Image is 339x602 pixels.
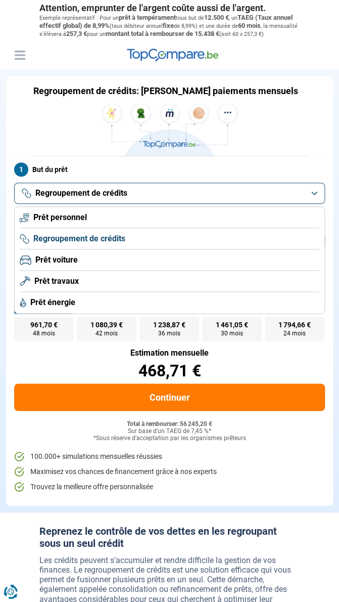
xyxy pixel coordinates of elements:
span: Prêt travaux [34,276,79,287]
h2: Reprenez le contrôle de vos dettes en les regroupant sous un seul crédit [39,525,300,549]
span: 48 mois [33,330,55,336]
span: TAEG (Taux annuel effectif global) de 8,99% [39,14,293,29]
span: 30 mois [221,330,243,336]
span: 257,3 € [66,30,87,37]
span: 60 mois [238,22,261,29]
span: Prêt voiture [35,254,78,266]
div: 468,71 € [14,362,325,378]
button: Regroupement de crédits [14,183,325,204]
img: TopCompare.be [99,104,240,156]
div: Estimation mensuelle [14,349,325,357]
span: 961,70 € [30,321,58,328]
span: 12.500 € [204,14,229,21]
span: 1 461,05 € [216,321,248,328]
p: Attention, emprunter de l'argent coûte aussi de l'argent. [39,3,300,14]
span: Regroupement de crédits [33,233,125,244]
div: *Sous réserve d'acceptation par les organismes prêteurs [14,435,325,442]
h1: Regroupement de crédits: [PERSON_NAME] paiements mensuels [33,85,298,97]
button: Continuer [14,383,325,411]
span: 1 238,87 € [153,321,185,328]
span: montant total à rembourser de 15.438 € [106,30,219,37]
span: Prêt personnel [33,212,87,223]
span: prêt à tempérament [119,14,176,21]
span: 1 080,39 € [90,321,123,328]
button: Menu [12,48,27,63]
li: Trouvez la meilleure offre personnalisée [14,482,325,492]
li: 100.000+ simulations mensuelles réussies [14,451,325,461]
div: Total à rembourser: 56 245,20 € [14,420,325,427]
li: Maximisez vos chances de financement grâce à nos experts [14,466,325,477]
div: Sur base d'un TAEG de 7,45 %* [14,427,325,435]
span: 1 794,66 € [278,321,311,328]
p: Exemple représentatif : Pour un tous but de , un (taux débiteur annuel de 8,99%) et une durée de ... [39,14,300,38]
img: TopCompare [127,49,218,62]
span: Prêt énergie [30,297,75,308]
span: Regroupement de crédits [35,188,127,199]
span: 42 mois [95,330,118,336]
span: 36 mois [158,330,180,336]
span: 24 mois [283,330,306,336]
span: fixe [163,22,174,29]
label: But du prêt [14,162,325,177]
